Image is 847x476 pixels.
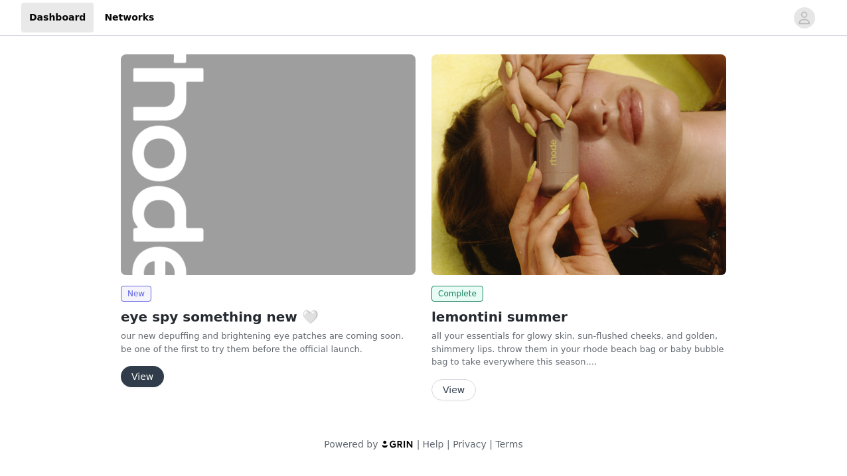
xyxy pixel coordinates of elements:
[121,329,416,355] p: our new depuffing and brightening eye patches are coming soon. be one of the first to try them be...
[431,307,726,327] h2: lemontini summer
[381,440,414,448] img: logo
[798,7,810,29] div: avatar
[489,439,493,449] span: |
[431,286,483,302] span: Complete
[121,286,151,302] span: New
[121,307,416,327] h2: eye spy something new 🤍
[121,54,416,275] img: rhode skin
[495,439,522,449] a: Terms
[431,379,476,400] button: View
[121,366,164,387] button: View
[423,439,444,449] a: Help
[431,54,726,275] img: rhode skin
[453,439,487,449] a: Privacy
[324,439,378,449] span: Powered by
[417,439,420,449] span: |
[431,385,476,395] a: View
[21,3,94,32] a: Dashboard
[96,3,162,32] a: Networks
[447,439,450,449] span: |
[431,329,726,369] p: all your essentials for glowy skin, sun-flushed cheeks, and golden, shimmery lips. throw them in ...
[121,372,164,382] a: View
